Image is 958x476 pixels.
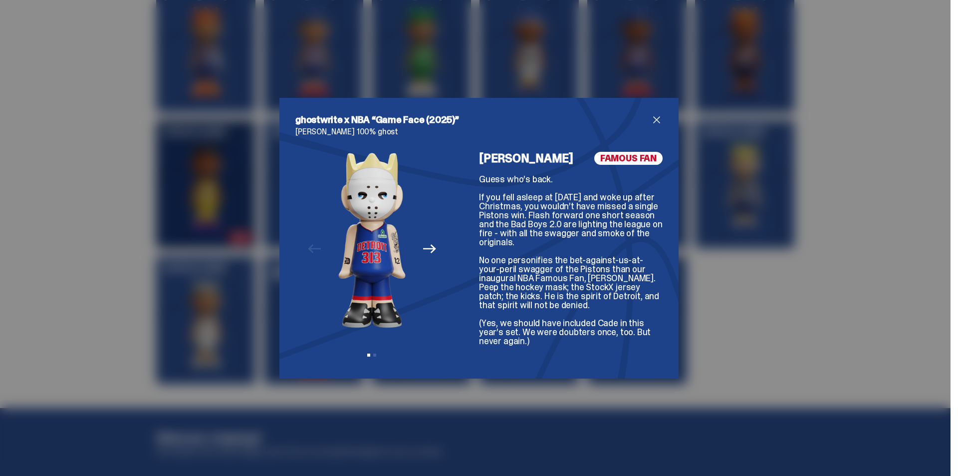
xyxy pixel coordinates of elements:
div: Guess who’s back. If you fell asleep at [DATE] and woke up after Christmas, you wouldn’t have mis... [479,175,663,346]
button: View slide 2 [373,354,376,357]
span: FAMOUS FAN [594,152,663,165]
img: NBA%20Game%20Face%20-%20Website%20Archive.261.png [338,152,406,328]
h2: ghostwrite x NBA “Game Face (2025)” [295,114,651,126]
p: [PERSON_NAME] 100% ghost [295,128,663,136]
h4: [PERSON_NAME] [479,152,573,164]
button: close [651,114,663,126]
button: View slide 1 [367,354,370,357]
button: Next [419,238,441,260]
